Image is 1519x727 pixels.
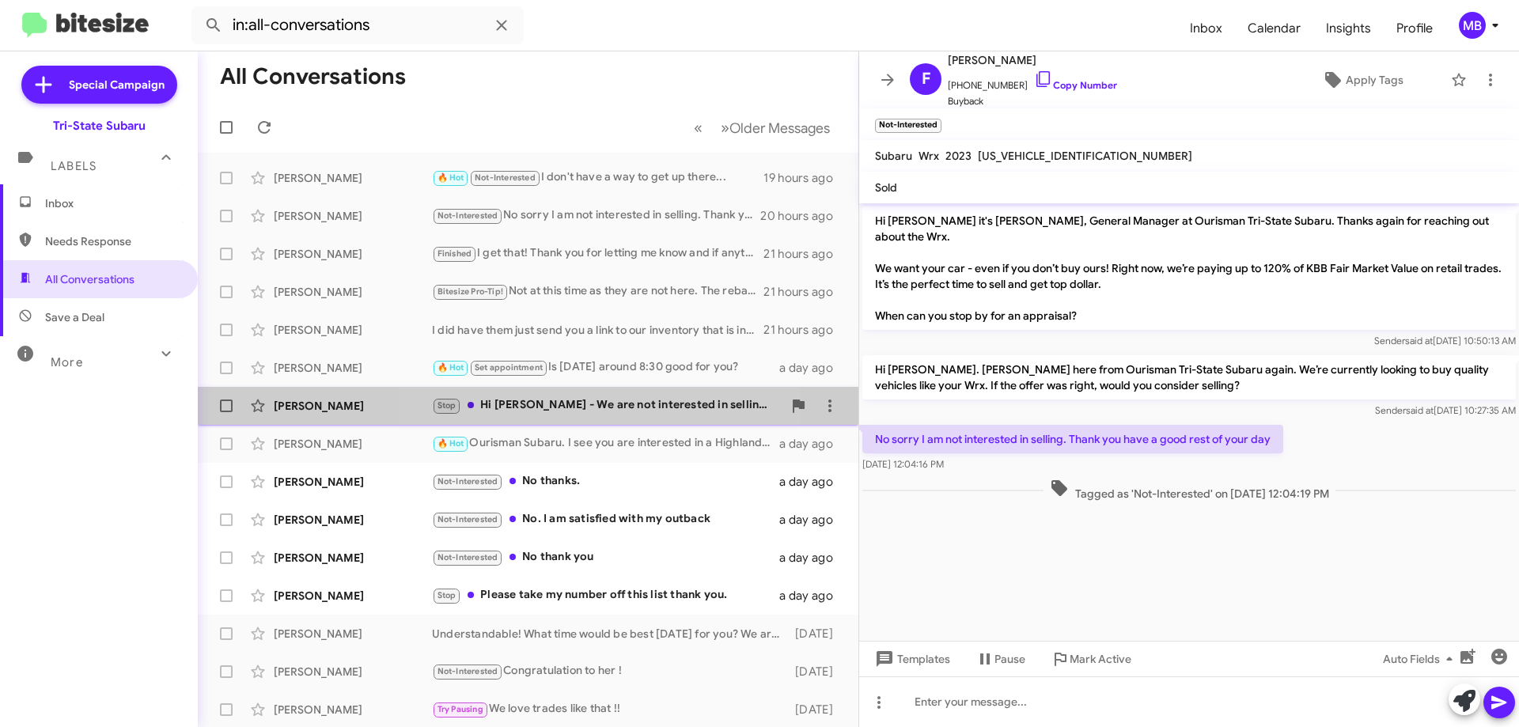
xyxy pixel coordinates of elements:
[779,550,846,566] div: a day ago
[274,702,432,718] div: [PERSON_NAME]
[684,112,712,144] button: Previous
[919,149,939,163] span: Wrx
[438,172,464,183] span: 🔥 Hot
[948,51,1117,70] span: [PERSON_NAME]
[274,626,432,642] div: [PERSON_NAME]
[432,662,787,680] div: Congratulation to her !
[45,271,134,287] span: All Conversations
[1177,6,1235,51] span: Inbox
[432,548,779,566] div: No thank you
[763,246,846,262] div: 21 hours ago
[711,112,839,144] button: Next
[1070,645,1131,673] span: Mark Active
[694,118,703,138] span: «
[1384,6,1445,51] a: Profile
[875,149,912,163] span: Subaru
[274,474,432,490] div: [PERSON_NAME]
[274,550,432,566] div: [PERSON_NAME]
[45,195,180,211] span: Inbox
[191,6,524,44] input: Search
[779,588,846,604] div: a day ago
[274,664,432,680] div: [PERSON_NAME]
[872,645,950,673] span: Templates
[763,322,846,338] div: 21 hours ago
[875,180,897,195] span: Sold
[922,66,930,92] span: F
[438,666,498,676] span: Not-Interested
[859,645,963,673] button: Templates
[51,355,83,369] span: More
[432,700,787,718] div: We love trades like that !!
[787,664,846,680] div: [DATE]
[1281,66,1443,94] button: Apply Tags
[438,476,498,487] span: Not-Interested
[438,704,483,714] span: Try Pausing
[685,112,839,144] nav: Page navigation example
[274,284,432,300] div: [PERSON_NAME]
[994,645,1025,673] span: Pause
[432,586,779,604] div: Please take my number off this list thank you.
[875,119,941,133] small: Not-Interested
[729,119,830,137] span: Older Messages
[438,590,456,600] span: Stop
[438,552,498,562] span: Not-Interested
[438,248,472,259] span: Finished
[438,210,498,221] span: Not-Interested
[779,436,846,452] div: a day ago
[274,588,432,604] div: [PERSON_NAME]
[948,70,1117,93] span: [PHONE_NUMBER]
[1313,6,1384,51] a: Insights
[1406,404,1434,416] span: said at
[274,208,432,224] div: [PERSON_NAME]
[432,626,787,642] div: Understandable! What time would be best [DATE] for you? We are open from 9am to 5pm
[475,362,543,373] span: Set appointment
[787,702,846,718] div: [DATE]
[1038,645,1144,673] button: Mark Active
[274,436,432,452] div: [PERSON_NAME]
[978,149,1192,163] span: [US_VEHICLE_IDENTIFICATION_NUMBER]
[1383,645,1459,673] span: Auto Fields
[69,77,165,93] span: Special Campaign
[432,322,763,338] div: I did have them just send you a link to our inventory that is in that price range or lower. Take ...
[779,512,846,528] div: a day ago
[432,206,760,225] div: No sorry I am not interested in selling. Thank you have a good rest of your day
[220,64,406,89] h1: All Conversations
[45,309,104,325] span: Save a Deal
[21,66,177,104] a: Special Campaign
[1374,335,1516,346] span: Sender [DATE] 10:50:13 AM
[1235,6,1313,51] a: Calendar
[763,284,846,300] div: 21 hours ago
[432,244,763,263] div: I get that! Thank you for letting me know and if anything changes for you down the road please le...
[45,233,180,249] span: Needs Response
[432,434,779,452] div: Ourisman Subaru. I see you are interested in a Highlander and we do have a couple pre-owned ones ...
[274,398,432,414] div: [PERSON_NAME]
[432,396,782,415] div: Hi [PERSON_NAME] - We are not interested in selling our car .. Plz remove me from ur contact list...
[945,149,972,163] span: 2023
[963,645,1038,673] button: Pause
[763,170,846,186] div: 19 hours ago
[1459,12,1486,39] div: MB
[779,474,846,490] div: a day ago
[1405,335,1433,346] span: said at
[438,438,464,449] span: 🔥 Hot
[274,246,432,262] div: [PERSON_NAME]
[53,118,146,134] div: Tri-State Subaru
[432,168,763,187] div: I don't have a way to get up there...
[432,472,779,490] div: No thanks.
[432,510,779,528] div: No. I am satisfied with my outback
[274,360,432,376] div: [PERSON_NAME]
[475,172,536,183] span: Not-Interested
[1034,79,1117,91] a: Copy Number
[432,282,763,301] div: Not at this time as they are not here. The rebates and incentives change month to month and once ...
[438,362,464,373] span: 🔥 Hot
[438,400,456,411] span: Stop
[721,118,729,138] span: »
[274,512,432,528] div: [PERSON_NAME]
[51,159,97,173] span: Labels
[438,286,503,297] span: Bitesize Pro-Tip!
[787,626,846,642] div: [DATE]
[862,355,1516,399] p: Hi [PERSON_NAME]. [PERSON_NAME] here from Ourisman Tri-State Subaru again. We’re currently lookin...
